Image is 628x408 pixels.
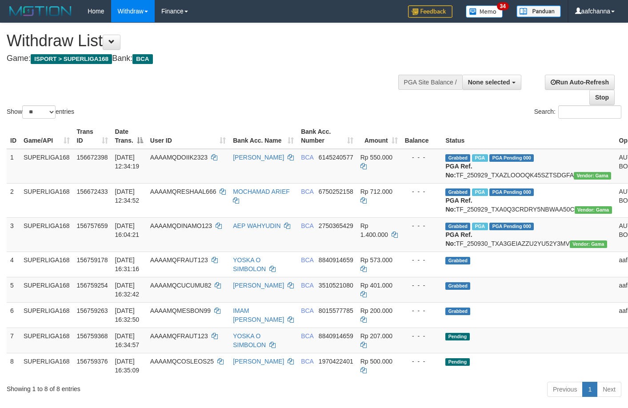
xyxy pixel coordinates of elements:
[115,358,140,374] span: [DATE] 16:35:09
[360,358,392,365] span: Rp 500.000
[570,240,607,248] span: Vendor URL: https://trx31.1velocity.biz
[442,149,615,184] td: TF_250929_TXAZLOOOQK45SZTSDGFA
[7,328,20,353] td: 7
[77,358,108,365] span: 156759376
[516,5,561,17] img: panduan.png
[534,105,621,119] label: Search:
[357,124,401,149] th: Amount: activate to sort column ascending
[405,306,439,315] div: - - -
[319,307,353,314] span: Copy 8015577785 to clipboard
[445,257,470,264] span: Grabbed
[445,163,472,179] b: PGA Ref. No:
[301,222,313,229] span: BCA
[558,105,621,119] input: Search:
[489,223,534,230] span: PGA Pending
[77,332,108,340] span: 156759368
[20,183,73,217] td: SUPERLIGA168
[462,75,521,90] button: None selected
[77,256,108,264] span: 156759178
[489,154,534,162] span: PGA Pending
[233,307,284,323] a: IMAM [PERSON_NAME]
[112,124,147,149] th: Date Trans.: activate to sort column descending
[442,183,615,217] td: TF_250929_TXA0Q3CRDRY5NBWAA50C
[360,222,388,238] span: Rp 1.400.000
[545,75,615,90] a: Run Auto-Refresh
[7,302,20,328] td: 6
[115,188,140,204] span: [DATE] 12:34:52
[22,105,56,119] select: Showentries
[360,256,392,264] span: Rp 573.000
[442,124,615,149] th: Status
[233,332,266,348] a: YOSKA O SIMBOLON
[582,382,597,397] a: 1
[319,358,353,365] span: Copy 1970422401 to clipboard
[150,222,212,229] span: AAAAMQDINAMO123
[589,90,615,105] a: Stop
[7,124,20,149] th: ID
[77,282,108,289] span: 156759254
[319,154,353,161] span: Copy 6145240577 to clipboard
[20,277,73,302] td: SUPERLIGA168
[405,256,439,264] div: - - -
[115,154,140,170] span: [DATE] 12:34:19
[401,124,442,149] th: Balance
[115,222,140,238] span: [DATE] 16:04:21
[472,188,488,196] span: Marked by aafsoycanthlai
[301,154,313,161] span: BCA
[7,149,20,184] td: 1
[229,124,297,149] th: Bank Acc. Name: activate to sort column ascending
[405,153,439,162] div: - - -
[20,353,73,378] td: SUPERLIGA168
[405,221,439,230] div: - - -
[445,333,469,340] span: Pending
[405,281,439,290] div: - - -
[150,358,214,365] span: AAAAMQCOSLEOS25
[115,282,140,298] span: [DATE] 16:32:42
[445,223,470,230] span: Grabbed
[7,32,410,50] h1: Withdraw List
[445,282,470,290] span: Grabbed
[73,124,112,149] th: Trans ID: activate to sort column ascending
[7,217,20,252] td: 3
[233,256,266,272] a: YOSKA O SIMBOLON
[20,328,73,353] td: SUPERLIGA168
[7,353,20,378] td: 8
[468,79,510,86] span: None selected
[233,154,284,161] a: [PERSON_NAME]
[20,302,73,328] td: SUPERLIGA168
[301,358,313,365] span: BCA
[360,307,392,314] span: Rp 200.000
[547,382,583,397] a: Previous
[319,256,353,264] span: Copy 8840914659 to clipboard
[233,282,284,289] a: [PERSON_NAME]
[398,75,462,90] div: PGA Site Balance /
[115,332,140,348] span: [DATE] 16:34:57
[7,381,255,393] div: Showing 1 to 8 of 8 entries
[472,154,488,162] span: Marked by aafsoycanthlai
[301,307,313,314] span: BCA
[233,358,284,365] a: [PERSON_NAME]
[150,307,211,314] span: AAAAMQMESBON99
[77,154,108,161] span: 156672398
[7,252,20,277] td: 4
[360,332,392,340] span: Rp 207.000
[301,256,313,264] span: BCA
[7,54,410,63] h4: Game: Bank:
[319,332,353,340] span: Copy 8840914659 to clipboard
[31,54,112,64] span: ISPORT > SUPERLIGA168
[20,252,73,277] td: SUPERLIGA168
[319,282,353,289] span: Copy 3510521080 to clipboard
[405,332,439,340] div: - - -
[150,188,216,195] span: AAAAMQRESHAAL666
[20,217,73,252] td: SUPERLIGA168
[466,5,503,18] img: Button%20Memo.svg
[360,188,392,195] span: Rp 712.000
[575,206,612,214] span: Vendor URL: https://trx31.1velocity.biz
[445,308,470,315] span: Grabbed
[77,222,108,229] span: 156757659
[301,332,313,340] span: BCA
[405,187,439,196] div: - - -
[445,197,472,213] b: PGA Ref. No:
[597,382,621,397] a: Next
[7,183,20,217] td: 2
